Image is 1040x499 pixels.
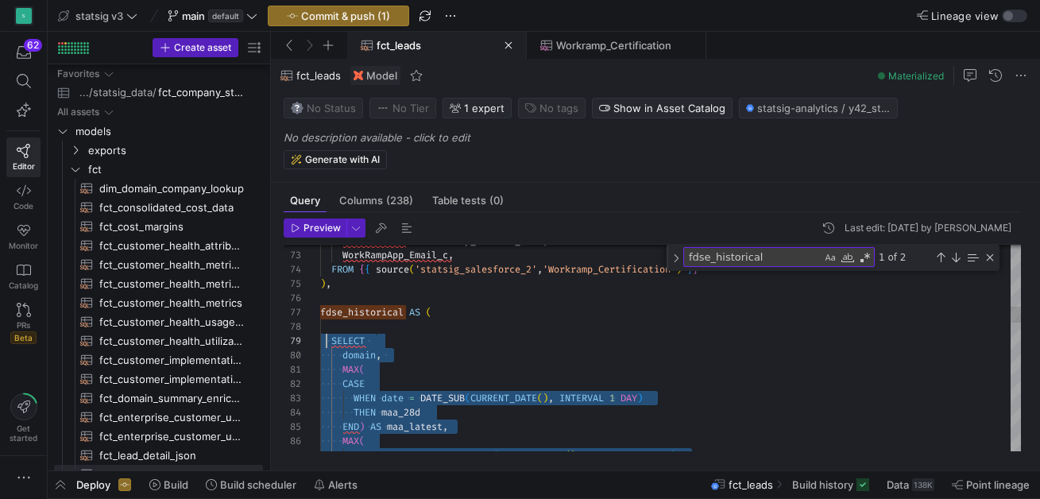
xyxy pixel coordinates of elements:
button: Point lineage [945,471,1037,498]
span: WHEN [354,392,376,404]
span: ( [426,306,431,319]
button: Generate with AI [284,150,387,169]
img: No tier [377,102,389,114]
span: ( [359,363,365,376]
a: .../statsig_data/fct_company_stats [54,83,263,102]
span: ( [409,263,415,276]
div: Match Whole Word (⌥⌘W) [840,249,856,265]
span: SELECT [331,335,365,347]
div: Press SPACE to select this row. [54,446,263,465]
span: MAX [342,363,359,376]
span: ) [570,449,576,462]
span: fct_customer_health_metrics​​​​​​​​​​ [99,294,245,312]
button: No tags [518,98,586,118]
span: = [409,392,415,404]
span: fct_leads [377,39,421,52]
span: source [376,263,409,276]
div: Press SPACE to select this row. [54,427,263,446]
button: 1 expert [443,98,512,118]
span: No Tier [377,102,429,114]
div: Press SPACE to select this row. [54,389,263,408]
span: = [437,449,443,462]
span: ) [359,420,365,433]
a: Catalog [6,257,41,296]
div: 73 [284,248,301,262]
span: fct_leads​​​​​​​​​​ [99,466,245,484]
a: fct_enterprise_customer_usage_3d_lag​​​​​​​​​​ [54,408,263,427]
span: Editor [13,161,35,171]
button: Create asset [153,38,238,57]
div: 77 [284,305,301,319]
span: AS [370,420,381,433]
div: Press SPACE to select this row. [54,122,263,141]
div: Match Case (⌥⌘C) [822,249,838,265]
a: fct_customer_health_metrics_latest​​​​​​​​​​ [54,255,263,274]
span: maa_latest [387,420,443,433]
span: (238) [386,195,413,206]
span: THEN [354,406,376,419]
span: MAX [342,435,359,447]
span: fct_cost_margins​​​​​​​​​​ [99,218,245,236]
div: 79 [284,334,301,348]
span: (0) [489,195,504,206]
span: DATE_SUB [420,392,465,404]
span: maa_28d [381,406,420,419]
span: Deploy [76,478,110,491]
span: 'statsig_salesforce_2' [415,263,537,276]
button: statsig-analytics / y42_statsig_v3_test_main / fct_leads [739,98,898,118]
span: FROM [331,263,354,276]
div: Press SPACE to select this row. [54,83,263,103]
div: Press SPACE to select this row. [54,331,263,350]
div: 85 [284,420,301,434]
span: , [443,420,448,433]
span: Columns [339,195,413,206]
button: No statusNo Status [284,98,363,118]
div: Press SPACE to select this row. [54,274,263,293]
span: Get started [10,424,37,443]
span: fct_lead_detail_json​​​​​​​​​​ [99,447,245,465]
div: 138K [912,478,934,491]
span: Preview [303,222,341,234]
a: fct_customer_health_attributes​​​​​​​​​​ [54,236,263,255]
span: fdse_historical [320,306,404,319]
span: fct_customer_health_usage_vitally​​​​​​​​​​ [99,313,245,331]
span: No Status [291,102,356,114]
div: 62 [24,39,42,52]
div: 76 [284,291,301,305]
span: Materialized [888,70,944,82]
span: AS [409,306,420,319]
span: , [576,449,582,462]
span: Catalog [9,280,38,290]
span: fct_enterprise_customer_usage_3d_lag​​​​​​​​​​ [99,408,245,427]
span: Table tests [432,195,504,206]
button: Getstarted [6,387,41,449]
span: 91 [637,449,648,462]
img: undefined [354,71,363,80]
a: Editor [6,137,41,177]
span: Lineage view [931,10,999,22]
div: Press SPACE to select this row. [54,465,263,484]
div: 80 [284,348,301,362]
span: INTERVAL [559,392,604,404]
span: ) [320,277,326,290]
span: , [326,277,331,290]
div: All assets [57,106,99,118]
span: INTERVAL [587,449,632,462]
div: Press SPACE to select this row. [54,350,263,369]
a: fct_leads​​​​​​​​​​ [54,465,263,484]
span: dim_domain_company_lookup​​​​​​​​​​ [99,180,245,198]
div: 84 [284,405,301,420]
div: 87 [284,448,301,462]
span: , [537,263,543,276]
span: .../statsig_data/ [79,83,157,102]
p: No description available - click to edit [284,131,1034,144]
div: 78 [284,319,301,334]
span: ) [671,449,676,462]
button: statsig v3 [54,6,141,26]
span: { [365,263,370,276]
div: Press SPACE to select this row. [54,236,263,255]
div: Press SPACE to select this row. [54,408,263,427]
a: fct_enterprise_customer_usage​​​​​​​​​​ [54,427,263,446]
span: fct_domain_summary_enriched​​​​​​​​​​ [99,389,245,408]
a: Monitor [6,217,41,257]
